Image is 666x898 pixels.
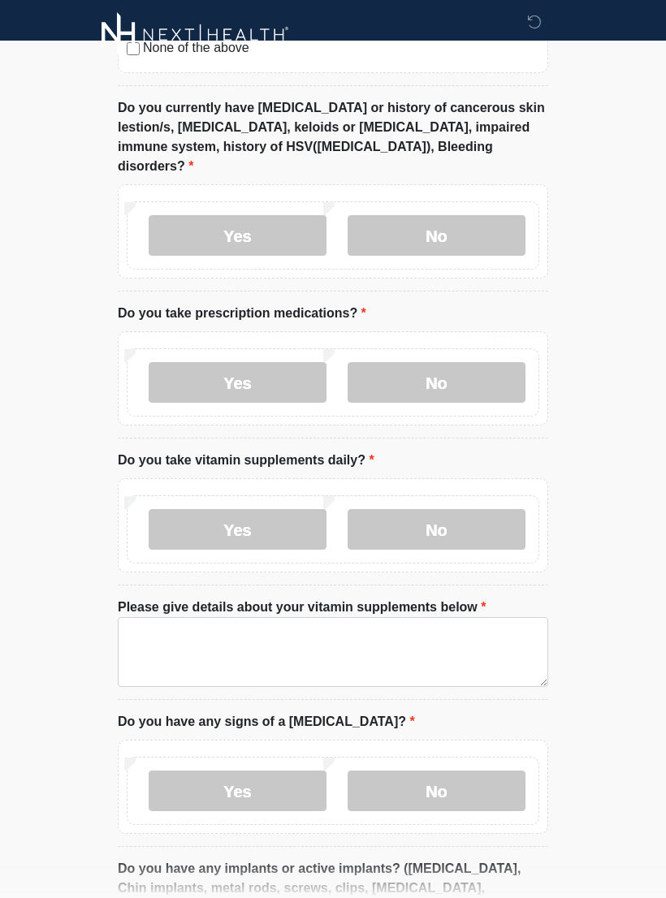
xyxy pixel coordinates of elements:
label: Yes [149,362,327,403]
label: Do you take vitamin supplements daily? [118,451,374,470]
img: Next-Health Logo [102,12,289,57]
label: No [348,215,525,256]
label: No [348,771,525,811]
label: Do you take prescription medications? [118,304,366,323]
label: Yes [149,771,327,811]
label: No [348,509,525,550]
label: No [348,362,525,403]
label: Do you currently have [MEDICAL_DATA] or history of cancerous skin lestion/s, [MEDICAL_DATA], kelo... [118,98,548,176]
label: Please give details about your vitamin supplements below [118,598,486,617]
label: Do you have any signs of a [MEDICAL_DATA]? [118,712,415,732]
label: Yes [149,509,327,550]
label: Yes [149,215,327,256]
